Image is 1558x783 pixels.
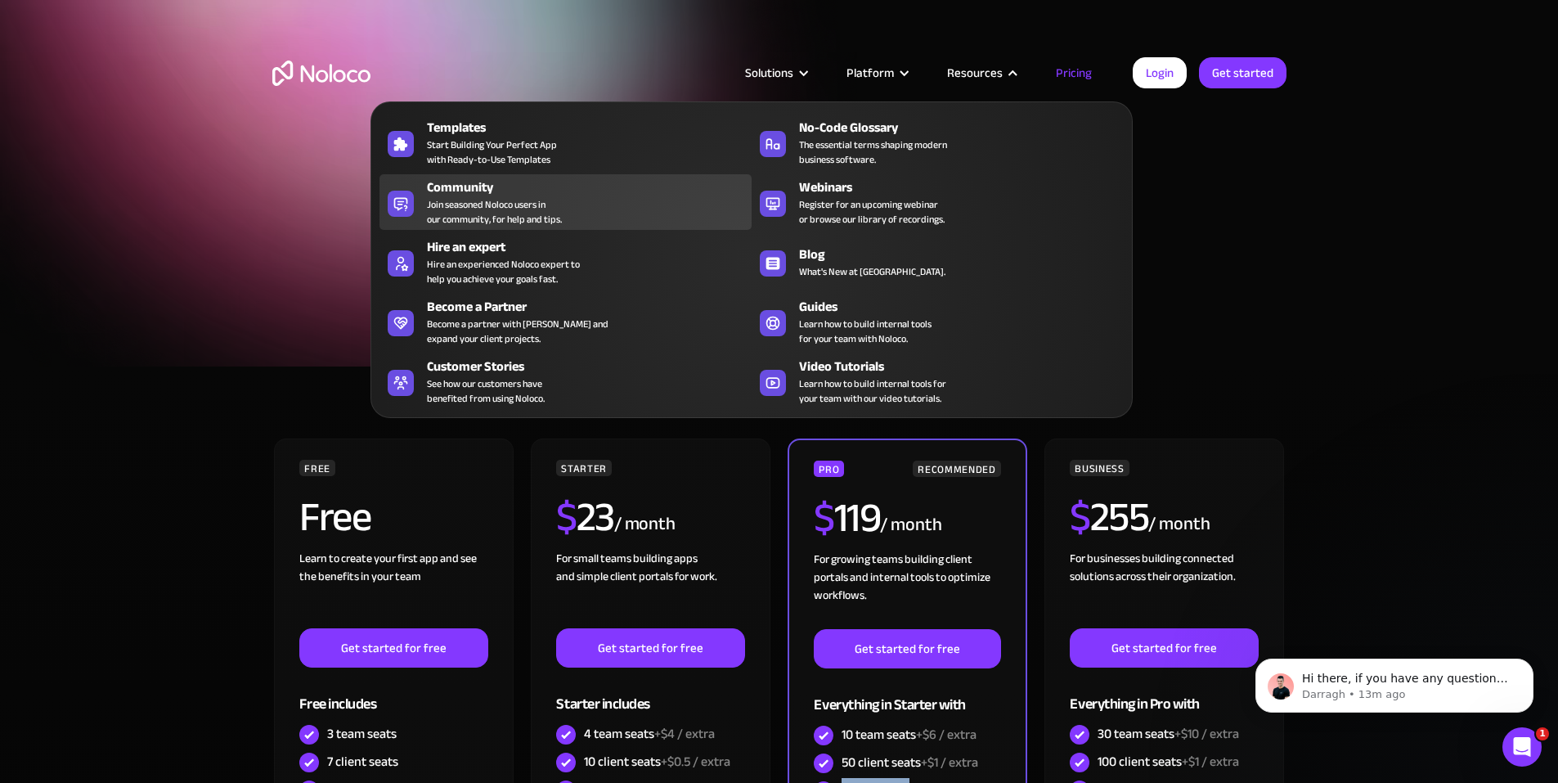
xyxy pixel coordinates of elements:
[1174,722,1239,746] span: +$10 / extra
[799,137,947,167] span: The essential terms shaping modern business software.
[379,115,752,170] a: TemplatesStart Building Your Perfect Appwith Ready-to-Use Templates
[752,353,1124,409] a: Video TutorialsLearn how to build internal tools foryour team with our video tutorials.
[814,497,880,538] h2: 119
[427,357,759,376] div: Customer Stories
[299,497,370,538] h2: Free
[1133,57,1187,88] a: Login
[752,294,1124,349] a: GuidesLearn how to build internal toolsfor your team with Noloco.
[1070,479,1090,556] span: $
[556,628,744,668] a: Get started for free
[427,197,562,227] span: Join seasoned Noloco users in our community, for help and tips.
[370,79,1133,418] nav: Resources
[556,497,614,538] h2: 23
[556,668,744,721] div: Starter includes
[299,460,335,476] div: FREE
[654,722,715,746] span: +$4 / extra
[814,461,844,477] div: PRO
[752,174,1124,230] a: WebinarsRegister for an upcoming webinaror browse our library of recordings.
[427,297,759,317] div: Become a Partner
[799,297,1131,317] div: Guides
[916,722,977,747] span: +$6 / extra
[799,197,945,227] span: Register for an upcoming webinar or browse our library of recordings.
[427,237,759,257] div: Hire an expert
[1199,57,1286,88] a: Get started
[921,750,978,775] span: +$1 / extra
[427,137,557,167] span: Start Building Your Perfect App with Ready-to-Use Templates
[427,257,580,286] div: Hire an experienced Noloco expert to help you achieve your goals fast.
[745,62,793,83] div: Solutions
[1502,727,1542,767] iframe: Intercom live chat
[725,62,826,83] div: Solutions
[379,234,752,290] a: Hire an expertHire an experienced Noloco expert tohelp you achieve your goals fast.
[1148,511,1210,538] div: / month
[814,551,1000,629] div: For growing teams building client portals and internal tools to optimize workflows.
[1231,624,1558,739] iframe: Intercom notifications message
[752,234,1124,290] a: BlogWhat's New at [GEOGRAPHIC_DATA].
[1182,749,1239,774] span: +$1 / extra
[427,376,545,406] span: See how our customers have benefited from using Noloco.
[556,479,577,556] span: $
[1070,628,1258,668] a: Get started for free
[1070,550,1258,628] div: For businesses building connected solutions across their organization. ‍
[846,62,894,83] div: Platform
[814,479,834,556] span: $
[799,245,1131,264] div: Blog
[842,726,977,744] div: 10 team seats
[947,62,1003,83] div: Resources
[614,511,676,538] div: / month
[913,461,1000,477] div: RECOMMENDED
[584,753,730,771] div: 10 client seats
[379,174,752,230] a: CommunityJoin seasoned Noloco users inour community, for help and tips.
[427,118,759,137] div: Templates
[799,264,945,279] span: What's New at [GEOGRAPHIC_DATA].
[814,668,1000,722] div: Everything in Starter with
[379,353,752,409] a: Customer StoriesSee how our customers havebenefited from using Noloco.
[1035,62,1112,83] a: Pricing
[799,178,1131,197] div: Webinars
[799,376,946,406] span: Learn how to build internal tools for your team with our video tutorials.
[379,294,752,349] a: Become a PartnerBecome a partner with [PERSON_NAME] andexpand your client projects.
[299,550,487,628] div: Learn to create your first app and see the benefits in your team ‍
[880,512,941,538] div: / month
[814,629,1000,668] a: Get started for free
[799,357,1131,376] div: Video Tutorials
[927,62,1035,83] div: Resources
[826,62,927,83] div: Platform
[752,115,1124,170] a: No-Code GlossaryThe essential terms shaping modernbusiness software.
[327,753,398,771] div: 7 client seats
[799,118,1131,137] div: No-Code Glossary
[427,317,608,346] div: Become a partner with [PERSON_NAME] and expand your client projects.
[1098,725,1239,743] div: 30 team seats
[1536,727,1549,740] span: 1
[1070,668,1258,721] div: Everything in Pro with
[1070,460,1129,476] div: BUSINESS
[327,725,397,743] div: 3 team seats
[299,668,487,721] div: Free includes
[1098,753,1239,771] div: 100 client seats
[272,61,370,86] a: home
[427,178,759,197] div: Community
[799,317,932,346] span: Learn how to build internal tools for your team with Noloco.
[584,725,715,743] div: 4 team seats
[1070,497,1148,538] h2: 255
[661,749,730,774] span: +$0.5 / extra
[272,139,1286,188] h1: A plan for organizations of all sizes
[556,460,611,476] div: STARTER
[842,754,978,772] div: 50 client seats
[299,628,487,668] a: Get started for free
[556,550,744,628] div: For small teams building apps and simple client portals for work. ‍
